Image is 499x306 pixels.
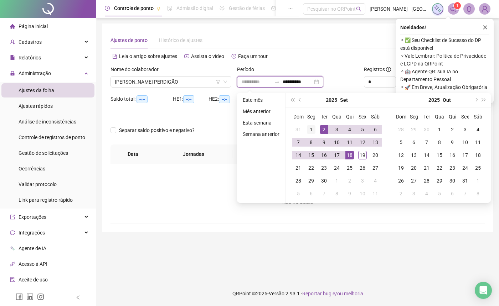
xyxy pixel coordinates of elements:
[459,123,472,136] td: 2025-10-03
[461,176,469,185] div: 31
[448,138,457,147] div: 9
[422,125,431,134] div: 30
[433,123,446,136] td: 2025-10-01
[400,23,426,31] span: Novidades !
[320,125,328,134] div: 2
[167,6,172,11] span: file-done
[156,6,161,11] span: pushpin
[330,123,343,136] td: 2025-09-03
[274,79,280,85] span: to
[420,136,433,149] td: 2025-10-07
[395,123,407,136] td: 2025-09-28
[10,215,15,220] span: export
[407,174,420,187] td: 2025-10-27
[443,93,451,107] button: month panel
[343,187,356,200] td: 2025-10-09
[10,71,15,76] span: lock
[294,125,303,134] div: 31
[76,295,81,300] span: left
[232,144,280,164] th: Entrada 1
[345,189,354,198] div: 9
[345,125,354,134] div: 4
[446,187,459,200] td: 2025-11-06
[183,95,194,103] span: --:--
[37,293,44,300] span: instagram
[105,6,110,11] span: clock-circle
[292,110,305,123] th: Dom
[422,176,431,185] div: 28
[435,138,444,147] div: 8
[114,5,154,11] span: Controle de ponto
[305,123,318,136] td: 2025-09-01
[433,187,446,200] td: 2025-11-05
[434,5,442,13] img: sparkle-icon.fc2bf0ac1784a2077858766a79e2daf3.svg
[446,136,459,149] td: 2025-10-09
[333,164,341,172] div: 24
[446,162,459,174] td: 2025-10-23
[318,123,330,136] td: 2025-09-02
[420,123,433,136] td: 2025-09-30
[294,176,303,185] div: 28
[420,187,433,200] td: 2025-11-04
[345,138,354,147] div: 11
[307,125,315,134] div: 1
[410,164,418,172] div: 20
[461,151,469,159] div: 17
[320,176,328,185] div: 30
[422,138,431,147] div: 7
[318,149,330,162] td: 2025-09-16
[330,136,343,149] td: 2025-09-10
[474,151,482,159] div: 18
[305,174,318,187] td: 2025-09-29
[420,149,433,162] td: 2025-10-14
[240,107,282,116] li: Mês anterior
[110,95,173,103] div: Saldo total:
[433,110,446,123] th: Qua
[395,162,407,174] td: 2025-10-19
[345,151,354,159] div: 18
[240,130,282,138] li: Semana anterior
[305,187,318,200] td: 2025-10-06
[472,162,484,174] td: 2025-10-25
[400,68,489,83] span: ⚬ 🤖 Agente QR: sua IA no Departamento Pessoal
[371,164,380,172] div: 27
[433,162,446,174] td: 2025-10-22
[333,151,341,159] div: 17
[456,3,459,8] span: 1
[330,149,343,162] td: 2025-09-17
[305,162,318,174] td: 2025-09-22
[407,162,420,174] td: 2025-10-20
[26,293,34,300] span: linkedin
[371,151,380,159] div: 20
[358,151,367,159] div: 19
[240,96,282,104] li: Este mês
[435,151,444,159] div: 15
[10,262,15,267] span: api
[422,189,431,198] div: 4
[292,136,305,149] td: 2025-09-07
[19,103,53,109] span: Ajustes rápidos
[397,189,405,198] div: 2
[461,125,469,134] div: 3
[318,110,330,123] th: Ter
[397,138,405,147] div: 5
[288,93,296,107] button: super-prev-year
[296,93,304,107] button: prev-year
[320,138,328,147] div: 9
[19,23,48,29] span: Página inicial
[446,149,459,162] td: 2025-10-16
[343,136,356,149] td: 2025-09-11
[19,39,42,45] span: Cadastros
[326,93,337,107] button: year panel
[223,80,227,84] span: down
[369,110,382,123] th: Sáb
[397,151,405,159] div: 12
[428,93,440,107] button: year panel
[19,150,68,156] span: Gestão de solicitações
[459,174,472,187] td: 2025-10-31
[19,88,54,93] span: Ajustes da folha
[370,5,428,13] span: [PERSON_NAME] - [GEOGRAPHIC_DATA] e Inovação
[294,189,303,198] div: 5
[96,281,499,306] footer: QRPoint © 2025 - 2.93.1 -
[356,110,369,123] th: Sex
